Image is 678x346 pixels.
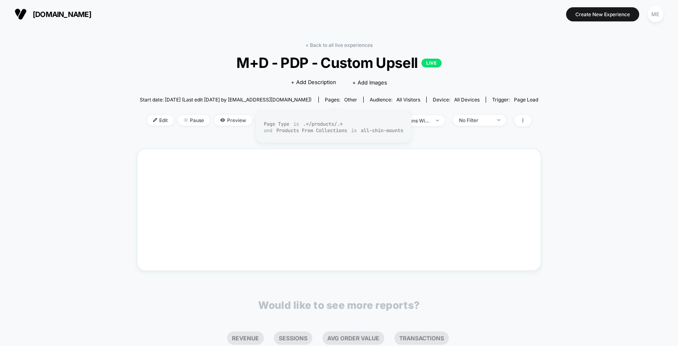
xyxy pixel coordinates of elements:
[426,97,486,103] span: Device:
[344,97,357,103] span: other
[276,127,347,134] span: Products From Collections
[305,42,373,48] a: < Back to all live experiences
[436,120,439,121] img: end
[648,6,663,22] div: ME
[15,8,27,20] img: Visually logo
[264,127,272,134] span: and
[227,331,264,345] li: Revenue
[184,118,188,122] img: end
[325,97,357,103] div: Pages:
[33,10,91,19] span: [DOMAIN_NAME]
[303,121,343,127] span: .*/products/.*
[147,115,174,126] span: Edit
[497,119,500,121] img: end
[361,127,403,134] span: all-chin-mounts
[514,97,538,103] span: Page Load
[396,97,420,103] span: All Visitors
[214,115,252,126] span: Preview
[153,118,157,122] img: edit
[291,78,336,86] span: + Add Description
[370,97,420,103] div: Audience:
[421,59,442,68] p: LIVE
[258,299,420,311] p: Would like to see more reports?
[293,121,299,127] span: is
[12,8,94,21] button: [DOMAIN_NAME]
[322,331,384,345] li: Avg Order Value
[645,6,666,23] button: ME
[178,115,210,126] span: Pause
[352,79,387,86] span: + Add Images
[459,117,491,123] div: No Filter
[394,331,449,345] li: Transactions
[351,127,357,134] span: is
[566,7,639,21] button: Create New Experience
[454,97,480,103] span: all devices
[274,331,312,345] li: Sessions
[264,121,289,127] span: Page Type
[492,97,538,103] div: Trigger:
[160,54,518,71] span: M+D - PDP - Custom Upsell
[140,97,312,103] span: Start date: [DATE] (Last edit [DATE] by [EMAIL_ADDRESS][DOMAIN_NAME])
